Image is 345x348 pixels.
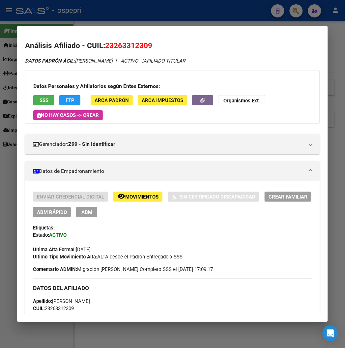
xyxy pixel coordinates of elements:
[168,192,259,202] button: Sin Certificado Discapacidad
[37,209,67,215] span: ABM Rápido
[265,192,311,202] button: Crear Familiar
[76,207,97,217] button: ABM
[33,299,52,305] strong: Apellido:
[91,95,133,105] button: ARCA Padrón
[25,40,320,51] h2: Análisis Afiliado - CUIL:
[25,161,320,181] mat-expansion-panel-header: Datos de Empadronamiento
[223,98,260,104] strong: Organismos Ext.
[33,285,312,292] h3: DATOS DEL AFILIADO
[179,194,255,200] span: Sin Certificado Discapacidad
[33,192,108,202] button: Enviar Credencial Digital
[33,254,183,260] span: ALTA desde el Padrón Entregado x SSS
[33,306,74,312] span: 23263312309
[33,306,45,312] strong: CUIL:
[33,313,139,319] span: DU - DOCUMENTO UNICO 26331230
[59,95,80,105] button: FTP
[33,313,59,319] strong: Documento:
[25,58,115,64] span: [PERSON_NAME] -
[113,192,162,202] button: Movimientos
[323,326,338,341] div: Open Intercom Messenger
[68,140,115,148] strong: Z99 - Sin Identificar
[49,232,67,238] strong: ACTIVO
[33,167,304,175] mat-panel-title: Datos de Empadronamiento
[25,58,185,64] i: | ACTIVO |
[33,266,213,273] span: Migración [PERSON_NAME] Completo SSS el [DATE] 17:09:17
[66,97,74,103] span: FTP
[33,232,49,238] strong: Estado:
[33,225,55,231] strong: Etiquetas:
[33,267,77,273] strong: Comentario ADMIN:
[81,209,92,215] span: ABM
[269,194,307,200] span: Crear Familiar
[37,194,104,200] span: Enviar Credencial Digital
[33,82,311,90] h3: Datos Personales y Afiliatorios según Entes Externos:
[143,58,185,64] span: AFILIADO TITULAR
[33,247,91,253] span: [DATE]
[25,134,320,154] mat-expansion-panel-header: Gerenciador:Z99 - Sin Identificar
[33,299,90,305] span: [PERSON_NAME]
[218,95,265,105] button: Organismos Ext.
[138,95,187,105] button: ARCA Impuestos
[33,110,103,120] button: No hay casos -> Crear
[95,97,129,103] span: ARCA Padrón
[33,254,97,260] strong: Ultimo Tipo Movimiento Alta:
[33,247,76,253] strong: Última Alta Formal:
[105,41,152,50] span: 23263312309
[25,58,75,64] strong: DATOS PADRÓN ÁGIL:
[117,192,125,200] mat-icon: remove_red_eye
[33,207,71,217] button: ABM Rápido
[125,194,158,200] span: Movimientos
[33,95,54,105] button: SSS
[142,97,183,103] span: ARCA Impuestos
[37,112,99,118] span: No hay casos -> Crear
[33,140,304,148] mat-panel-title: Gerenciador:
[40,97,48,103] span: SSS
